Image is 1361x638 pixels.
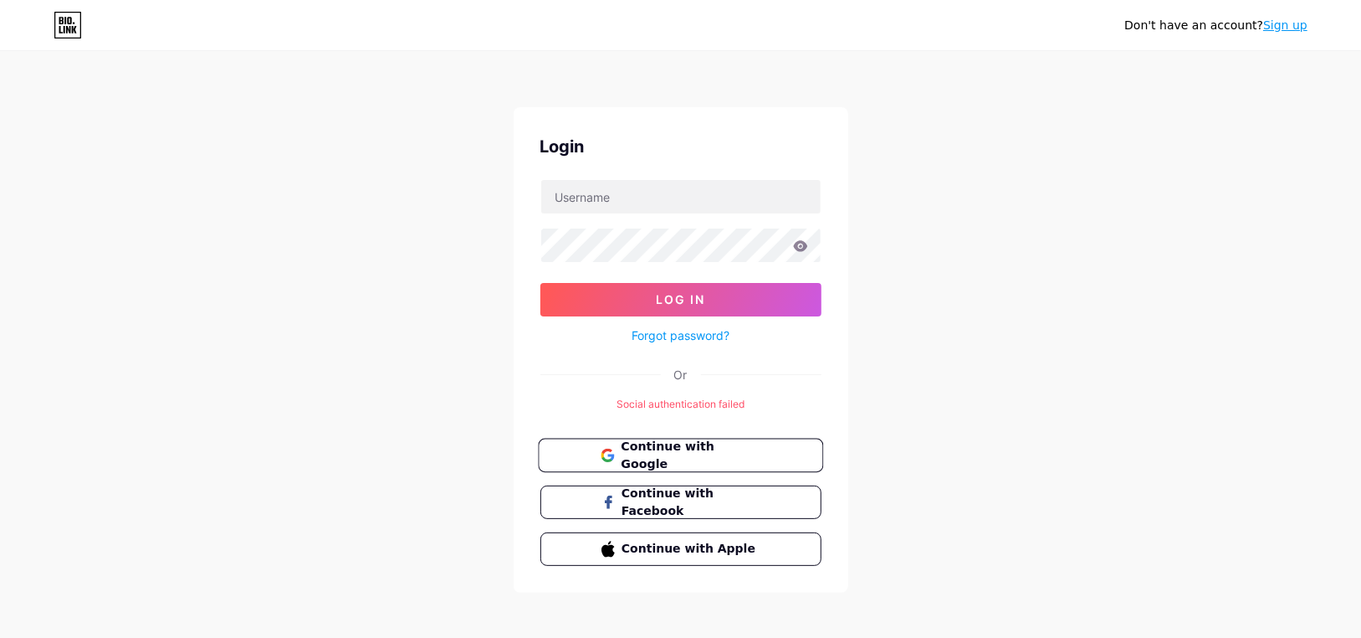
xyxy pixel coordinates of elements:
div: Social authentication failed [540,397,821,412]
div: Or [674,366,688,383]
button: Continue with Apple [540,533,821,566]
a: Sign up [1263,18,1307,32]
span: Log In [656,292,705,306]
div: Login [540,134,821,159]
span: Continue with Apple [622,540,760,558]
input: Username [541,180,821,214]
span: Continue with Facebook [622,485,760,520]
button: Continue with Google [538,439,823,473]
a: Continue with Google [540,439,821,472]
a: Forgot password? [632,327,729,344]
div: Don't have an account? [1124,17,1307,34]
button: Log In [540,283,821,316]
span: Continue with Google [621,438,760,474]
button: Continue with Facebook [540,486,821,519]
